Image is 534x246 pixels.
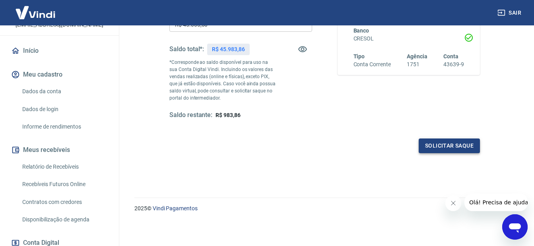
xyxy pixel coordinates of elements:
[19,211,109,228] a: Disponibilização de agenda
[216,112,241,118] span: R$ 983,86
[10,141,109,159] button: Meus recebíveis
[445,195,461,211] iframe: Fechar mensagem
[169,111,212,119] h5: Saldo restante:
[353,27,369,34] span: Banco
[10,0,61,25] img: Vindi
[443,60,464,69] h6: 43639-9
[443,53,458,60] span: Conta
[19,119,109,135] a: Informe de rendimentos
[502,214,528,240] iframe: Botão para abrir a janela de mensagens
[353,35,464,43] h6: CRESOL
[419,138,480,153] button: Solicitar saque
[353,60,391,69] h6: Conta Corrente
[407,53,427,60] span: Agência
[353,53,365,60] span: Tipo
[10,66,109,83] button: Meu cadastro
[19,176,109,192] a: Recebíveis Futuros Online
[19,159,109,175] a: Relatório de Recebíveis
[464,194,528,211] iframe: Mensagem da empresa
[407,60,427,69] h6: 1751
[134,204,515,213] p: 2025 ©
[10,42,109,60] a: Início
[496,6,524,20] button: Sair
[169,45,204,53] h5: Saldo total*:
[19,194,109,210] a: Contratos com credores
[19,83,109,100] a: Dados da conta
[169,59,276,102] p: *Corresponde ao saldo disponível para uso na sua Conta Digital Vindi. Incluindo os valores das ve...
[153,205,198,211] a: Vindi Pagamentos
[212,45,245,54] p: R$ 45.983,86
[19,101,109,117] a: Dados de login
[5,6,67,12] span: Olá! Precisa de ajuda?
